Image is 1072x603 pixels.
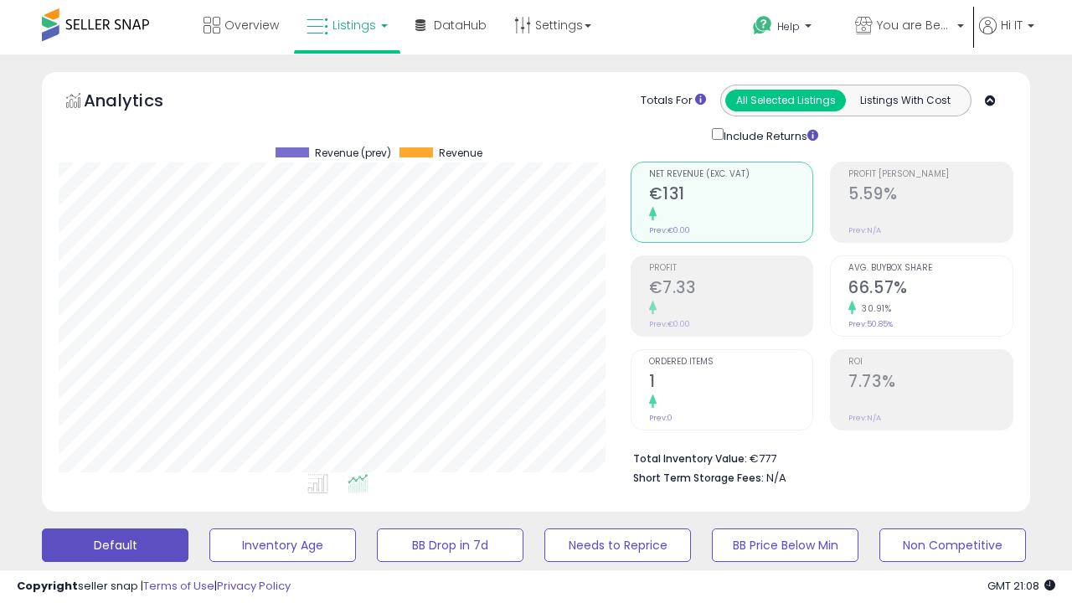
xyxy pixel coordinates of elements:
[641,93,706,109] div: Totals For
[649,278,813,301] h2: €7.33
[649,372,813,394] h2: 1
[725,90,846,111] button: All Selected Listings
[766,470,786,486] span: N/A
[377,528,523,562] button: BB Drop in 7d
[332,17,376,33] span: Listings
[434,17,487,33] span: DataHub
[979,17,1034,54] a: Hi IT
[217,578,291,594] a: Privacy Policy
[649,319,690,329] small: Prev: €0.00
[879,528,1026,562] button: Non Competitive
[848,372,1013,394] h2: 7.73%
[740,3,840,54] a: Help
[84,89,196,116] h5: Analytics
[845,90,966,111] button: Listings With Cost
[42,528,188,562] button: Default
[17,578,78,594] strong: Copyright
[856,302,891,315] small: 30.91%
[315,147,391,159] span: Revenue (prev)
[224,17,279,33] span: Overview
[649,413,673,423] small: Prev: 0
[848,358,1013,367] span: ROI
[633,447,1002,467] li: €777
[649,184,813,207] h2: €131
[877,17,952,33] span: You are Beautiful (IT)
[848,170,1013,179] span: Profit [PERSON_NAME]
[633,471,764,485] b: Short Term Storage Fees:
[777,19,800,33] span: Help
[848,225,881,235] small: Prev: N/A
[1001,17,1023,33] span: Hi IT
[848,264,1013,273] span: Avg. Buybox Share
[987,578,1055,594] span: 2025-10-13 21:08 GMT
[143,578,214,594] a: Terms of Use
[848,319,893,329] small: Prev: 50.85%
[649,358,813,367] span: Ordered Items
[439,147,482,159] span: Revenue
[752,15,773,36] i: Get Help
[848,413,881,423] small: Prev: N/A
[649,170,813,179] span: Net Revenue (Exc. VAT)
[712,528,858,562] button: BB Price Below Min
[544,528,691,562] button: Needs to Reprice
[633,451,747,466] b: Total Inventory Value:
[848,278,1013,301] h2: 66.57%
[699,125,837,145] div: Include Returns
[649,225,690,235] small: Prev: €0.00
[17,579,291,595] div: seller snap | |
[209,528,356,562] button: Inventory Age
[649,264,813,273] span: Profit
[848,184,1013,207] h2: 5.59%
